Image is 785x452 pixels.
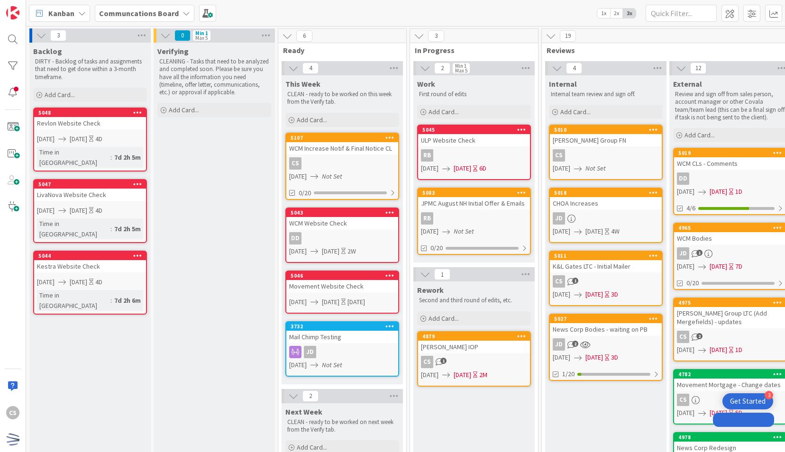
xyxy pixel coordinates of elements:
div: 4879 [418,332,530,341]
i: Not Set [585,164,606,172]
div: RB [418,212,530,225]
span: [DATE] [289,360,307,370]
div: 3D [611,353,618,362]
div: 5027News Corp Bodies - waiting on PB [550,315,662,335]
div: 5045 [422,127,530,133]
div: JD [550,212,662,225]
div: 5010 [554,127,662,133]
span: 1 [572,278,578,284]
div: JD [553,338,565,351]
div: 2W [347,246,356,256]
p: Second and third round of edits, etc. [419,297,529,304]
span: This Week [285,79,320,89]
div: 5011 [550,252,662,260]
div: RB [421,212,433,225]
span: [DATE] [677,408,694,418]
a: 5045ULP Website CheckRB[DATE][DATE]6D [417,125,531,180]
div: CS [553,275,565,288]
span: [DATE] [37,134,55,144]
div: 5043WCM Website Check [286,208,398,229]
div: Min 1 [195,31,208,36]
div: 5011K&L Gates LTC - Initial Mailer [550,252,662,272]
div: 5083JPMC August NH Initial Offer & Emails [418,189,530,209]
span: 1 [434,269,450,280]
div: JD [286,346,398,358]
div: Time in [GEOGRAPHIC_DATA] [37,218,110,239]
div: 5047 [38,181,146,188]
a: 5018CHOA IncreasesJD[DATE][DATE]4W [549,188,663,243]
span: [DATE] [37,277,55,287]
span: Add Card... [560,108,591,116]
span: Work [417,79,435,89]
div: 5107 [286,134,398,142]
i: Not Set [322,172,342,181]
div: 7d 2h 6m [112,295,143,306]
span: 0 [174,30,191,41]
span: [DATE] [70,277,87,287]
div: 3732 [286,322,398,331]
div: News Corp Bodies - waiting on PB [550,323,662,335]
div: 5048Revlon Website Check [34,108,146,129]
div: 5048 [38,109,146,116]
div: Movement Website Check [286,280,398,292]
div: Open Get Started checklist, remaining modules: 3 [722,393,773,409]
span: 0/20 [430,243,443,253]
span: [DATE] [553,289,570,299]
a: 5043WCM Website CheckDD[DATE][DATE]2W [285,208,399,263]
div: 4879 [422,333,530,340]
span: 4 [302,63,319,74]
div: WCM Website Check [286,217,398,229]
img: Visit kanbanzone.com [6,6,19,19]
div: 4D [95,206,102,216]
p: CLEANING - Tasks that need to be analyzed and completed soon. Please be sure you have all the inf... [159,58,269,96]
span: [DATE] [710,408,727,418]
div: Time in [GEOGRAPHIC_DATA] [37,147,110,168]
div: Time in [GEOGRAPHIC_DATA] [37,290,110,311]
div: CHOA Increases [550,197,662,209]
a: 5044Kestra Website Check[DATE][DATE]4DTime in [GEOGRAPHIC_DATA]:7d 2h 6m [33,251,147,315]
span: Add Card... [685,131,715,139]
span: Rework [417,285,444,295]
span: 12 [690,63,706,74]
div: 7D [735,262,742,271]
div: CS [421,356,433,368]
span: [DATE] [322,246,339,256]
span: [DATE] [70,206,87,216]
span: 1/20 [562,369,575,379]
i: Not Set [322,361,342,369]
div: JD [550,338,662,351]
div: 6D [479,163,486,173]
div: CS [418,356,530,368]
span: [DATE] [585,353,603,362]
div: 4D [95,134,102,144]
span: Verifying [157,46,189,56]
span: Add Card... [297,443,327,452]
div: 5010 [550,126,662,134]
span: : [110,224,112,234]
img: avatar [6,433,19,446]
span: [DATE] [585,226,603,236]
span: Kanban [48,8,74,19]
div: ULP Website Check [418,134,530,146]
div: 5045 [418,126,530,134]
span: [DATE] [710,262,727,271]
span: 1x [597,9,610,18]
div: JD [553,212,565,225]
div: 1D [735,187,742,197]
div: 5044Kestra Website Check [34,252,146,272]
p: CLEAN - ready to be worked on this week from the Verify tab. [287,90,397,106]
div: 5018 [554,190,662,196]
span: [DATE] [677,262,694,271]
p: Internal team review and sign off. [551,90,661,98]
span: Add Card... [169,106,199,114]
a: 5011K&L Gates LTC - Initial MailerCS[DATE][DATE]3D [549,251,663,306]
span: 2 [696,333,703,339]
a: 5048Revlon Website Check[DATE][DATE]4DTime in [GEOGRAPHIC_DATA]:7d 2h 5m [33,108,147,172]
span: [DATE] [585,289,603,299]
div: 5107 [291,135,398,141]
div: CS [553,149,565,162]
a: 3732Mail Chimp TestingJD[DATE]Not Set [285,321,399,377]
div: 3 [765,391,773,399]
div: 5018CHOA Increases [550,189,662,209]
p: DIRTY - Backlog of tasks and assignments that need to get done within a 3-month timeframe. [35,58,145,81]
